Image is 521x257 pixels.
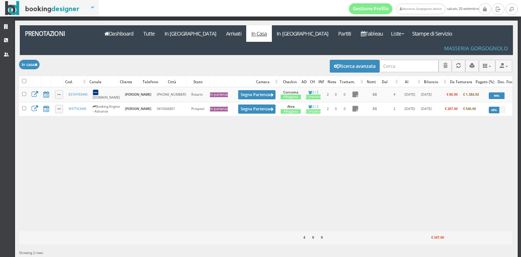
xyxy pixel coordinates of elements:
div: Alloggiata [281,109,301,114]
td: Rosario [189,87,207,102]
span: sabato, 20 settembre [349,3,479,14]
div: Stato [186,77,210,87]
a: 2 / 2Completo [306,90,321,100]
a: Partiti [333,25,356,42]
b: 0 [312,235,314,240]
td: [DATE] [418,102,434,116]
div: In partenza [210,92,228,97]
td: Booking Engine - Advance [90,102,122,116]
a: Stampe di Servizio [407,25,457,42]
button: Aggiorna [452,60,465,72]
div: CH [308,77,317,87]
div: Camera [255,77,280,87]
h4: Masseria Gorgognolo [444,45,508,51]
a: Gestione Profilo [349,3,393,14]
a: Arrivati [221,25,246,42]
div: € 347,00 [420,233,446,243]
a: Prenotazioni [20,25,96,42]
b: € 287,00 [445,106,458,111]
div: Al [400,77,422,87]
button: Ricerca avanzata [330,60,380,72]
b: Aloe [287,104,295,109]
a: Tutte [138,25,160,42]
input: Cerca [380,60,439,72]
div: Trattam. [338,77,365,87]
b: 4 [303,235,305,240]
a: Dashboard [100,25,138,42]
div: Checkin [280,77,300,87]
a: In Casa [246,25,272,42]
div: 95% [489,92,505,99]
a: 9I97TA3445 [69,106,86,111]
td: Prospect [189,102,207,116]
a: Tableau [356,25,388,42]
div: Canale [88,77,118,87]
div: Alloggiata [281,95,301,99]
td: [DATE] [401,102,418,116]
td: BB [361,87,388,102]
td: BB [361,102,388,116]
td: 0 [332,87,340,102]
td: 0 [340,87,349,102]
div: Completo [306,109,321,114]
button: In casa [19,60,40,69]
td: 4 [388,87,401,102]
b: € 1.384,92 [463,92,479,97]
div: Completo [306,95,321,99]
td: 2 [324,87,332,102]
div: Pagato (%) [474,77,496,87]
div: Telefono [141,77,166,87]
div: Da Fatturare [448,77,474,87]
div: AD [300,77,308,87]
b: € 60,00 [447,92,458,97]
td: 2 [388,102,401,116]
button: Export [495,60,512,72]
b: [PERSON_NAME] [125,92,151,97]
td: [DATE] [418,87,434,102]
button: Segna Partenza [238,104,276,114]
div: Doc. Fiscali [496,77,519,87]
td: [DATE] [401,87,418,102]
span: Showing 2 rows [19,250,43,255]
b: € 540,00 [463,106,476,111]
td: [DOMAIN_NAME] [90,87,122,102]
b: [PERSON_NAME] [125,106,151,111]
div: Dal [378,77,400,87]
td: 2 [324,102,332,116]
a: ES7HY93445 [69,92,88,97]
img: BookingDesigner.com [5,1,80,15]
div: INF [317,77,326,87]
div: Cliente [118,77,141,87]
div: Note [326,77,338,87]
td: 0 [340,102,349,116]
div: 65% [489,107,500,113]
td: 0410566851 [154,102,189,116]
div: Bilancio [422,77,448,87]
img: 7STAjs-WNfZHmYllyLag4gdhmHm8JrbmzVrznejwAeLEbpu0yDt-GlJaDipzXAZBN18=w300 [93,89,99,95]
button: Segna Partenza [238,90,276,99]
div: Notti [365,77,377,87]
a: Liste [388,25,407,42]
b: 0 [321,235,323,240]
td: [PHONE_NUMBER] [154,87,189,102]
a: In [GEOGRAPHIC_DATA] [272,25,333,42]
div: In partenza [210,107,228,111]
a: 2 / 2Completo [306,104,321,114]
a: Masseria Gorgognolo Admin [396,4,445,14]
td: 0 [332,102,340,116]
div: Città [166,77,186,87]
b: Curcuma [283,90,298,95]
div: Cod. [64,77,88,87]
a: In [GEOGRAPHIC_DATA] [159,25,221,42]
